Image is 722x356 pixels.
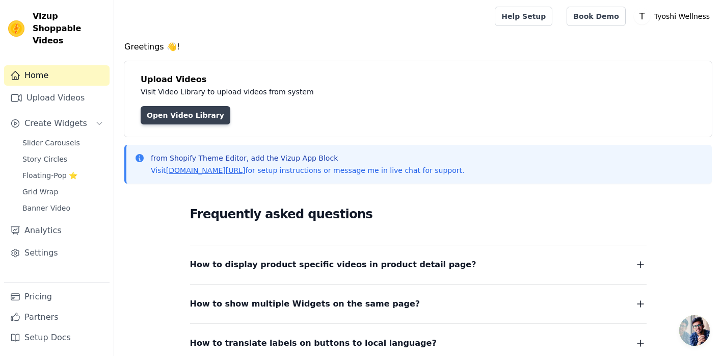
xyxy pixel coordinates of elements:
a: Setup Docs [4,327,110,348]
span: Grid Wrap [22,187,58,197]
span: How to translate labels on buttons to local language? [190,336,437,350]
a: Book Demo [567,7,625,26]
span: Vizup Shoppable Videos [33,10,105,47]
a: Pricing [4,287,110,307]
button: How to display product specific videos in product detail page? [190,258,647,272]
span: Story Circles [22,154,67,164]
a: Story Circles [16,152,110,166]
span: Create Widgets [24,117,87,130]
h4: Upload Videos [141,73,696,86]
span: How to show multiple Widgets on the same page? [190,297,420,311]
span: Floating-Pop ⭐ [22,170,77,181]
a: Floating-Pop ⭐ [16,168,110,183]
button: Create Widgets [4,113,110,134]
a: Partners [4,307,110,327]
a: Grid Wrap [16,185,110,199]
a: [DOMAIN_NAME][URL] [166,166,246,174]
a: Home [4,65,110,86]
h2: Frequently asked questions [190,204,647,224]
p: Visit Video Library to upload videos from system [141,86,597,98]
a: Upload Videos [4,88,110,108]
button: How to translate labels on buttons to local language? [190,336,647,350]
p: Visit for setup instructions or message me in live chat for support. [151,165,464,175]
a: Open Video Library [141,106,230,124]
a: Slider Carousels [16,136,110,150]
span: Banner Video [22,203,70,213]
img: Vizup [8,20,24,37]
p: from Shopify Theme Editor, add the Vizup App Block [151,153,464,163]
a: Banner Video [16,201,110,215]
span: Slider Carousels [22,138,80,148]
a: Settings [4,243,110,263]
button: T Tyoshi Wellness [634,7,714,26]
p: Tyoshi Wellness [650,7,714,26]
text: T [638,11,645,21]
a: Analytics [4,220,110,241]
button: How to show multiple Widgets on the same page? [190,297,647,311]
a: Help Setup [495,7,552,26]
h4: Greetings 👋! [124,41,712,53]
div: Open chat [679,315,710,346]
span: How to display product specific videos in product detail page? [190,258,476,272]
